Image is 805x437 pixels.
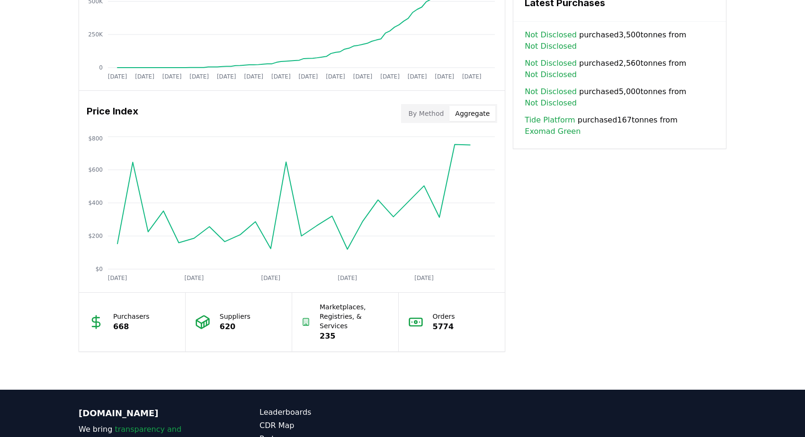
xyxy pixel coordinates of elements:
tspan: [DATE] [162,73,182,80]
button: Aggregate [449,106,495,121]
a: Exomad Green [525,126,581,137]
p: 620 [220,321,250,332]
a: Tide Platform [525,114,575,126]
tspan: [DATE] [299,73,318,80]
tspan: [DATE] [261,275,280,281]
tspan: [DATE] [185,275,204,281]
tspan: [DATE] [189,73,209,80]
p: Marketplaces, Registries, & Services [320,302,389,331]
a: CDR Map [259,420,402,431]
a: Not Disclosed [525,29,577,41]
a: Not Disclosed [525,97,577,109]
a: Not Disclosed [525,86,577,97]
tspan: [DATE] [353,73,373,80]
p: [DOMAIN_NAME] [79,407,222,420]
p: Suppliers [220,312,250,321]
tspan: [DATE] [414,275,434,281]
tspan: [DATE] [435,73,454,80]
span: purchased 167 tonnes from [525,114,715,137]
tspan: $200 [88,233,103,239]
tspan: [DATE] [380,73,400,80]
tspan: 250K [88,31,103,38]
tspan: [DATE] [462,73,482,80]
tspan: [DATE] [217,73,236,80]
tspan: $800 [88,135,103,142]
span: purchased 3,500 tonnes from [525,29,715,52]
tspan: $600 [88,166,103,173]
p: 5774 [433,321,455,332]
p: Orders [433,312,455,321]
tspan: $400 [88,200,103,206]
tspan: $0 [96,266,103,272]
a: Leaderboards [259,407,402,418]
p: 235 [320,331,389,342]
tspan: [DATE] [271,73,291,80]
a: Not Disclosed [525,69,577,80]
a: Not Disclosed [525,58,577,69]
tspan: [DATE] [108,73,127,80]
tspan: [DATE] [408,73,427,80]
a: Not Disclosed [525,41,577,52]
span: purchased 5,000 tonnes from [525,86,715,109]
p: Purchasers [113,312,150,321]
tspan: [DATE] [108,275,127,281]
p: 668 [113,321,150,332]
span: purchased 2,560 tonnes from [525,58,715,80]
tspan: [DATE] [135,73,154,80]
button: By Method [403,106,450,121]
tspan: 0 [99,64,103,71]
tspan: [DATE] [338,275,357,281]
tspan: [DATE] [326,73,345,80]
tspan: [DATE] [244,73,263,80]
h3: Price Index [87,104,138,123]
